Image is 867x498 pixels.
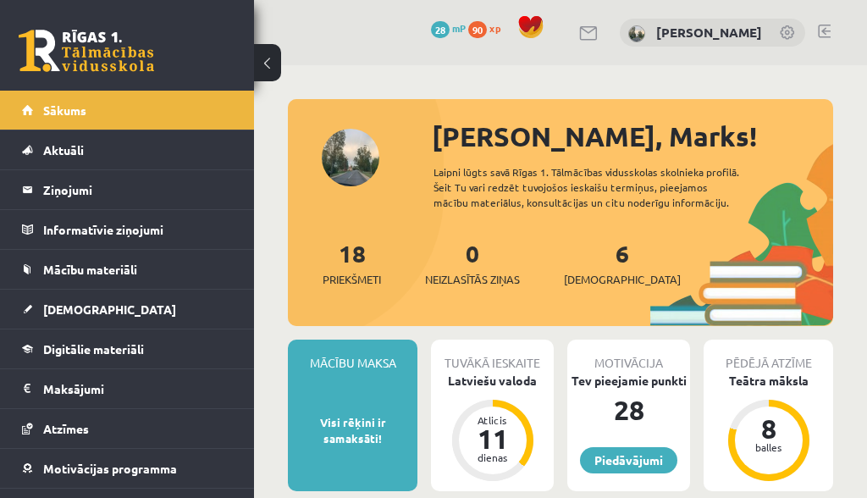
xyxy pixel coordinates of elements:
span: Priekšmeti [323,271,381,288]
a: Piedāvājumi [580,447,677,473]
a: Aktuāli [22,130,233,169]
a: Ziņojumi [22,170,233,209]
span: Atzīmes [43,421,89,436]
a: 0Neizlasītās ziņas [425,238,520,288]
a: Latviešu valoda Atlicis 11 dienas [431,372,554,484]
legend: Ziņojumi [43,170,233,209]
span: xp [489,21,500,35]
a: 6[DEMOGRAPHIC_DATA] [564,238,681,288]
div: balles [743,442,794,452]
div: 8 [743,415,794,442]
span: Neizlasītās ziņas [425,271,520,288]
span: Motivācijas programma [43,461,177,476]
a: Teātra māksla 8 balles [704,372,833,484]
div: 11 [467,425,518,452]
div: Pēdējā atzīme [704,340,833,372]
div: Tuvākā ieskaite [431,340,554,372]
span: 90 [468,21,487,38]
div: Laipni lūgts savā Rīgas 1. Tālmācības vidusskolas skolnieka profilā. Šeit Tu vari redzēt tuvojošo... [433,164,760,210]
span: mP [452,21,466,35]
a: Motivācijas programma [22,449,233,488]
div: Tev pieejamie punkti [567,372,690,390]
div: 28 [567,390,690,430]
legend: Maksājumi [43,369,233,408]
span: [DEMOGRAPHIC_DATA] [43,302,176,317]
div: [PERSON_NAME], Marks! [432,116,833,157]
legend: Informatīvie ziņojumi [43,210,233,249]
div: Teātra māksla [704,372,833,390]
a: Atzīmes [22,409,233,448]
span: 28 [431,21,450,38]
div: Mācību maksa [288,340,417,372]
div: Motivācija [567,340,690,372]
a: Maksājumi [22,369,233,408]
a: Sākums [22,91,233,130]
p: Visi rēķini ir samaksāti! [296,414,409,447]
a: Digitālie materiāli [22,329,233,368]
a: [PERSON_NAME] [656,24,762,41]
span: [DEMOGRAPHIC_DATA] [564,271,681,288]
a: [DEMOGRAPHIC_DATA] [22,290,233,329]
img: Marks Rutkovskis [628,25,645,42]
a: Informatīvie ziņojumi [22,210,233,249]
span: Digitālie materiāli [43,341,144,357]
a: Mācību materiāli [22,250,233,289]
span: Sākums [43,102,86,118]
a: 90 xp [468,21,509,35]
a: Rīgas 1. Tālmācības vidusskola [19,30,154,72]
span: Mācību materiāli [43,262,137,277]
a: 18Priekšmeti [323,238,381,288]
div: Latviešu valoda [431,372,554,390]
span: Aktuāli [43,142,84,158]
div: Atlicis [467,415,518,425]
a: 28 mP [431,21,466,35]
div: dienas [467,452,518,462]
